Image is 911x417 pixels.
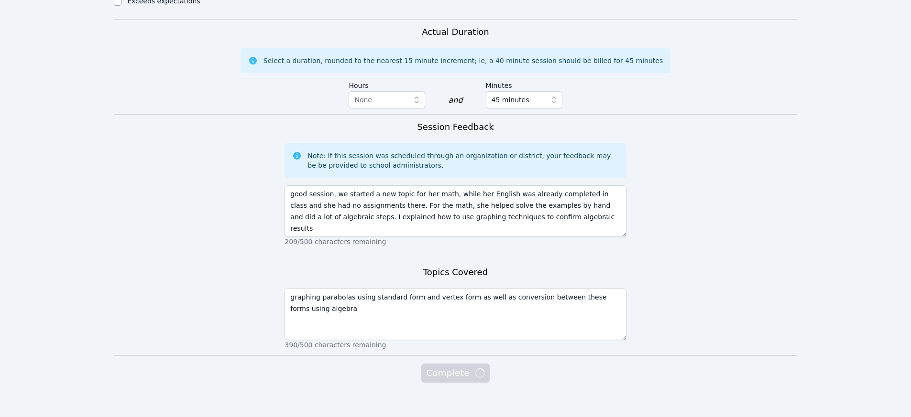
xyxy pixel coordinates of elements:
[417,120,494,134] h3: Session Feedback
[285,289,626,340] textarea: graphing parabolas using standard form and vertex form as well as conversion between these forms ...
[285,237,626,246] p: 209/500 characters remaining
[285,185,626,237] textarea: good session, we started a new topic for her math, while her English was already completed in cla...
[349,91,425,108] button: None
[448,95,462,106] div: and
[426,366,484,380] span: Complete
[422,25,489,39] h3: Actual Duration
[263,56,663,65] div: Select a duration, rounded to the nearest 15 minute increment; ie, a 40 minute session should be ...
[285,340,626,350] p: 390/500 characters remaining
[492,94,529,106] span: 45 minutes
[349,77,425,91] label: Hours
[307,151,618,170] div: Note: If this session was scheduled through an organization or district, your feedback may be be ...
[421,364,489,383] button: Complete
[354,96,372,104] span: None
[486,91,562,108] button: 45 minutes
[486,77,562,91] label: Minutes
[423,266,488,279] h3: Topics Covered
